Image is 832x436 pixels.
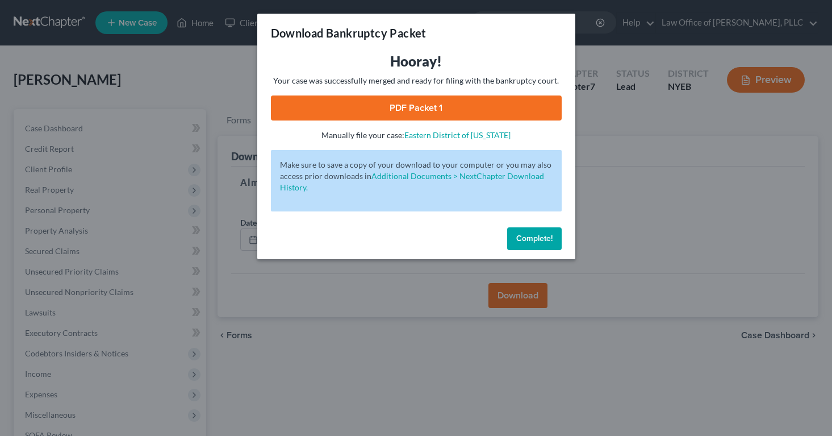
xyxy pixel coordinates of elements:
p: Manually file your case: [271,130,562,141]
button: Complete! [507,227,562,250]
h3: Hooray! [271,52,562,70]
p: Make sure to save a copy of your download to your computer or you may also access prior downloads in [280,159,553,193]
iframe: Intercom live chat [793,397,821,425]
p: Your case was successfully merged and ready for filing with the bankruptcy court. [271,75,562,86]
h3: Download Bankruptcy Packet [271,25,427,41]
a: PDF Packet 1 [271,95,562,121]
a: Eastern District of [US_STATE] [404,130,511,140]
span: Complete! [516,234,553,243]
a: Additional Documents > NextChapter Download History. [280,171,544,192]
